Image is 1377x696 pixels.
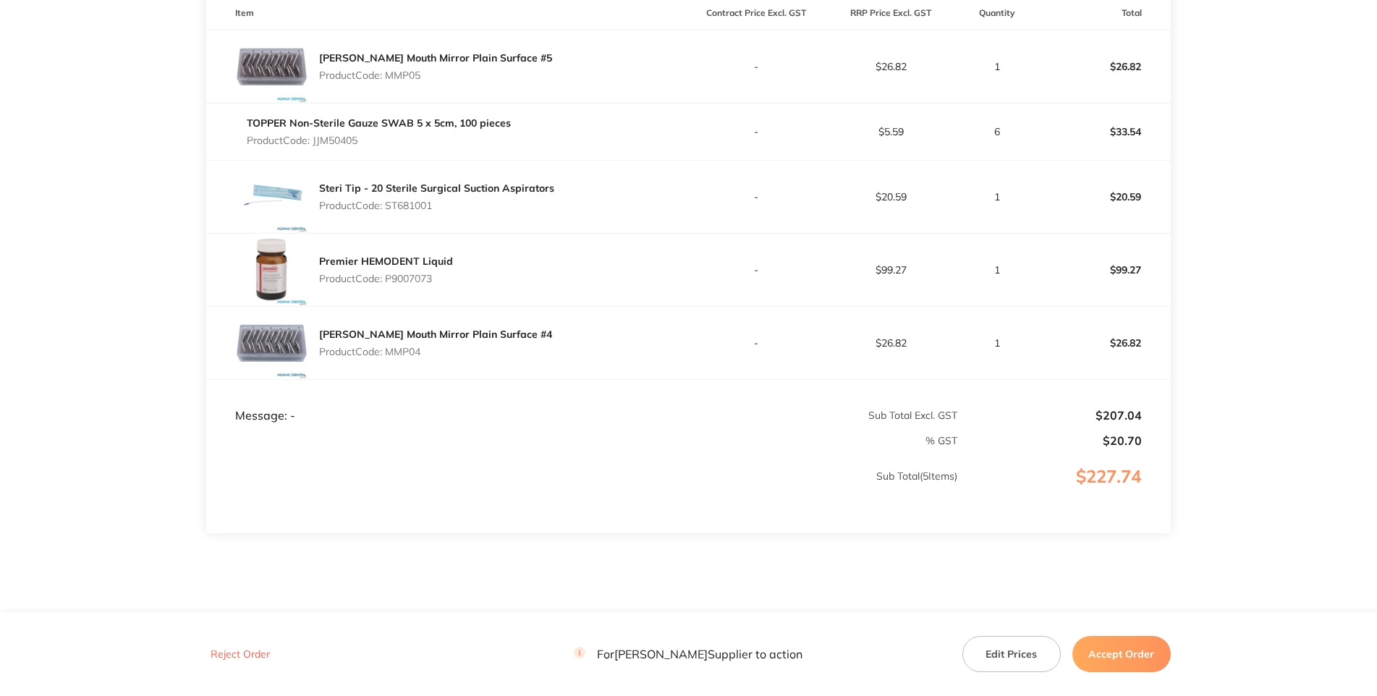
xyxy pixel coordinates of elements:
[690,337,823,349] p: -
[319,273,453,284] p: Product Code: P9007073
[959,467,1169,516] p: $227.74
[319,51,552,64] a: [PERSON_NAME] Mouth Mirror Plain Surface #5
[235,307,308,379] img: ejQ4ZG52Mg
[959,434,1141,447] p: $20.70
[247,116,511,130] a: TOPPER Non-Sterile Gauze SWAB 5 x 5cm, 100 pieces
[824,61,957,72] p: $26.82
[207,470,957,511] p: Sub Total ( 5 Items)
[690,409,958,421] p: Sub Total Excl. GST
[824,337,957,349] p: $26.82
[235,30,308,103] img: MTY3aXkxMQ
[824,264,957,276] p: $99.27
[319,328,552,341] a: [PERSON_NAME] Mouth Mirror Plain Surface #4
[1036,114,1170,149] p: $33.54
[690,191,823,203] p: -
[206,648,274,661] button: Reject Order
[1036,179,1170,214] p: $20.59
[319,182,554,195] a: Steri Tip - 20 Sterile Surgical Suction Aspirators
[319,69,552,81] p: Product Code: MMP05
[206,379,688,423] td: Message: -
[1072,636,1171,672] button: Accept Order
[1036,252,1170,287] p: $99.27
[959,337,1035,349] p: 1
[690,264,823,276] p: -
[319,200,554,211] p: Product Code: ST681001
[319,346,552,357] p: Product Code: MMP04
[959,126,1035,137] p: 6
[962,636,1061,672] button: Edit Prices
[319,255,453,268] a: Premier HEMODENT Liquid
[690,126,823,137] p: -
[959,191,1035,203] p: 1
[235,161,308,233] img: eTZhODNreQ
[959,264,1035,276] p: 1
[574,648,802,661] p: For [PERSON_NAME] Supplier to action
[959,61,1035,72] p: 1
[1036,326,1170,360] p: $26.82
[824,191,957,203] p: $20.59
[207,435,957,446] p: % GST
[824,126,957,137] p: $5.59
[690,61,823,72] p: -
[1036,49,1170,84] p: $26.82
[959,409,1141,422] p: $207.04
[235,234,308,306] img: ZTNlOXh2NQ
[247,135,511,146] p: Product Code: JJM50405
